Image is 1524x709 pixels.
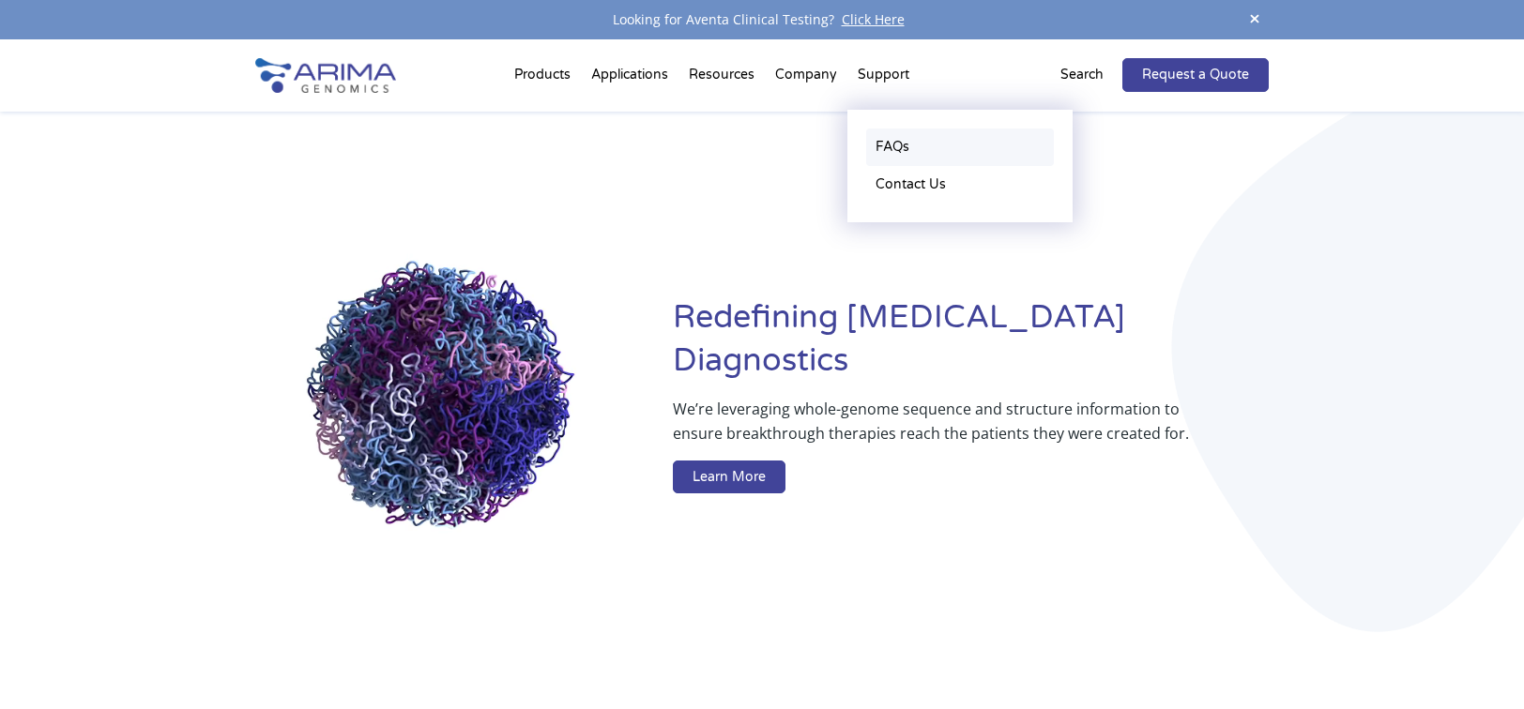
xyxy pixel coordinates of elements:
img: Arima-Genomics-logo [255,58,396,93]
iframe: Chat Widget [1430,619,1524,709]
p: Search [1060,63,1104,87]
a: FAQs [866,128,1054,166]
a: Request a Quote [1122,58,1269,92]
p: We’re leveraging whole-genome sequence and structure information to ensure breakthrough therapies... [673,397,1194,460]
a: Learn More [673,460,785,494]
a: Click Here [834,10,912,28]
h1: Redefining [MEDICAL_DATA] Diagnostics [673,296,1269,397]
div: Looking for Aventa Clinical Testing? [255,8,1269,32]
a: Contact Us [866,166,1054,204]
